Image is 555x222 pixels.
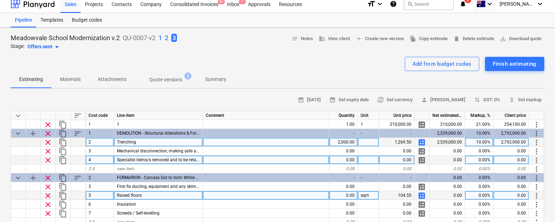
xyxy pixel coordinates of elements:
div: 1 [86,129,114,138]
span: Duplicate category [59,174,67,182]
span: Collapse category [14,174,22,182]
div: 0.00 [430,173,465,182]
div: 3 [86,147,114,156]
button: Notes [289,33,316,44]
div: 0.00 [329,182,358,191]
div: 0.00 [430,191,465,200]
p: Stage: [11,43,25,51]
span: More actions [532,138,541,147]
div: 2 [86,173,114,182]
div: 0.00 [329,147,358,156]
div: Offers sent [27,43,61,51]
button: Set expiry date [327,94,372,105]
a: Templates [36,13,68,27]
div: 0.00 [494,147,529,156]
div: Finish estimating [493,59,537,69]
div: Markup, % [465,111,494,120]
button: Download quote [497,33,544,44]
div: 0.00 [494,209,529,218]
span: Duplicate row [59,120,67,129]
span: Manage detailed breakdown for the row [417,209,426,218]
div: 0.00 [430,156,465,164]
div: - [329,129,358,138]
div: - [329,173,358,182]
span: 3 [184,72,192,80]
span: Set currency [377,96,413,104]
span: View client [319,35,350,43]
span: Specialist items/s removed and to be retained, making safe connections (eg: Aga, appliances, etc [117,157,302,162]
span: More actions [532,174,541,182]
span: Manage detailed breakdown for the row [417,120,426,129]
div: 0.00% [465,191,494,200]
div: 0.00 [329,200,358,209]
div: sqm [358,191,379,200]
div: 2,000.00 [329,138,358,147]
span: Manage detailed breakdown for the row [417,147,426,156]
span: save_alt [500,36,506,42]
p: QU-0007-v2 [123,34,156,42]
span: calendar_month [298,97,304,103]
span: Add sub category to row [29,129,37,138]
span: Collapse all categories [14,112,22,120]
span: More actions [532,147,541,156]
div: 0.00 [430,164,465,173]
span: Remove row [44,200,52,209]
div: 0.00 [430,209,465,218]
div: 0.00 [379,182,415,191]
span: Raised floors [117,193,142,198]
div: 1 [86,120,114,129]
p: Meadowvale School Modernization v.2 [11,34,120,42]
a: Budget codes [68,13,106,27]
div: 0.00 [494,191,529,200]
iframe: Chat Widget [519,188,555,222]
div: 2 [86,138,114,147]
p: 2 [165,34,168,42]
span: Remove row [44,147,52,156]
span: business [319,36,325,42]
span: Remove row [44,191,52,200]
span: [PERSON_NAME] [421,96,465,104]
span: Collapse category [14,129,22,138]
span: Remove row [44,183,52,191]
div: 0.00 [494,182,529,191]
a: Pipeline [11,13,36,27]
div: 0.00 [494,164,529,173]
p: Summary [205,76,226,83]
div: - [358,173,379,182]
span: Duplicate category [59,129,67,138]
button: Set currency [375,94,415,105]
div: 0.00% [465,173,494,182]
span: DEMOLITION - Structural Alterations & Formation [117,131,210,136]
span: Download quote [500,35,541,43]
div: 0.00 [430,147,465,156]
div: Cost code [86,111,114,120]
div: 5 [86,191,114,200]
span: More actions [532,156,541,164]
button: Finish estimating [485,57,544,71]
div: Client price [494,111,529,120]
span: Trenching [117,140,136,145]
span: Duplicate row [59,200,67,209]
span: file_copy [410,36,416,42]
button: Copy estimate [407,33,451,44]
div: 0.00 [329,164,358,173]
div: 10.00% [465,138,494,147]
span: Duplicate row [59,147,67,156]
div: 7 [86,209,114,218]
div: - [379,173,415,182]
div: 0.00 [379,209,415,218]
span: arrow_drop_down [53,43,61,51]
span: Remove row [44,156,52,164]
div: Add from budget codes [413,59,472,69]
div: 0.00 [494,173,529,182]
div: 2,539,000.00 [430,129,465,138]
span: notes [292,36,298,42]
span: person [421,97,427,103]
span: [DATE] [298,96,321,104]
div: 3 [86,182,114,191]
span: Sort rows within category [74,129,82,138]
div: 1 [358,120,379,129]
div: 0.00 [329,209,358,218]
span: Manage detailed breakdown for the row [417,138,426,147]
